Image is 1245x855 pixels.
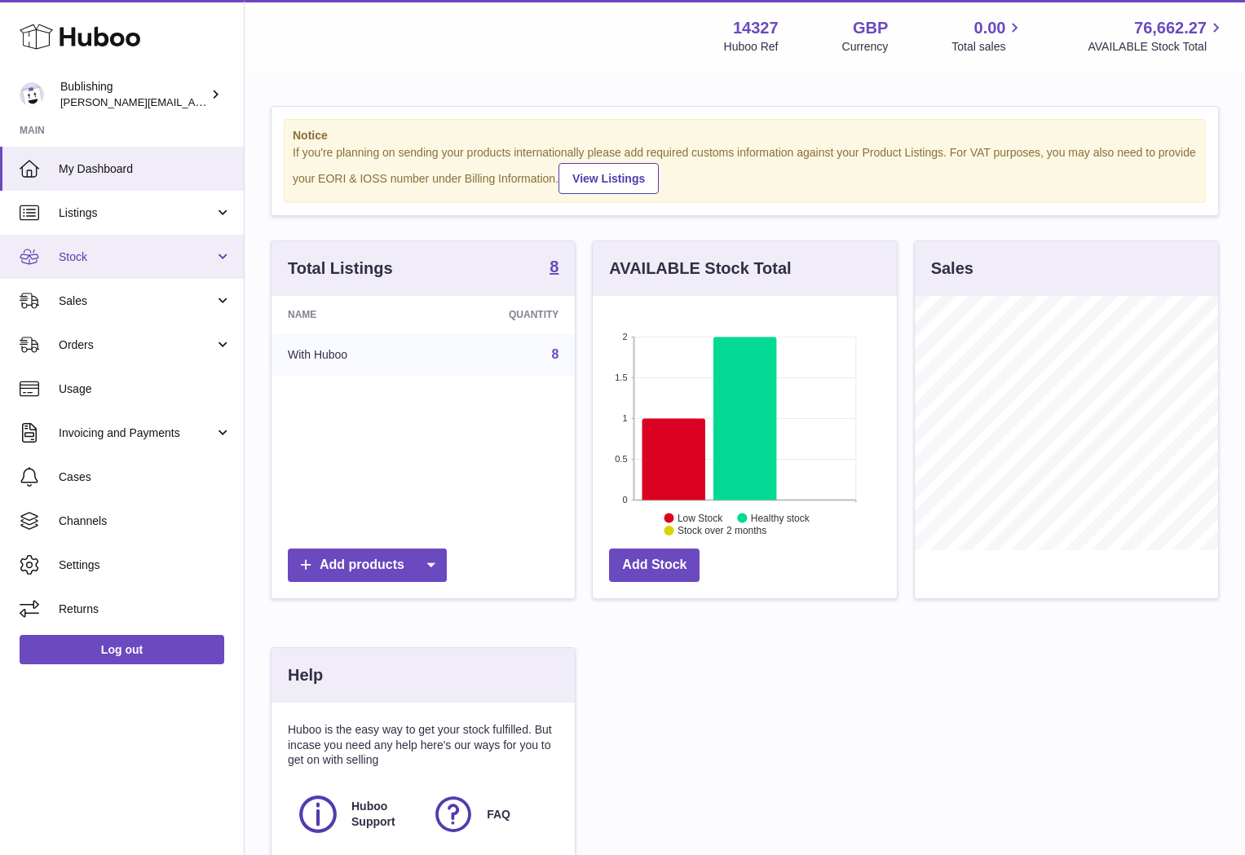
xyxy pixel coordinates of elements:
[20,82,44,107] img: hamza@bublishing.com
[616,372,628,382] text: 1.5
[59,513,232,529] span: Channels
[296,792,415,836] a: Huboo Support
[59,425,214,441] span: Invoicing and Payments
[272,296,431,333] th: Name
[1088,17,1225,55] a: 76,662.27 AVAILABLE Stock Total
[842,39,889,55] div: Currency
[724,39,779,55] div: Huboo Ref
[609,549,700,582] a: Add Stock
[59,293,214,309] span: Sales
[974,17,1006,39] span: 0.00
[1134,17,1207,39] span: 76,662.27
[20,635,224,664] a: Log out
[733,17,779,39] strong: 14327
[487,807,510,822] span: FAQ
[60,95,327,108] span: [PERSON_NAME][EMAIL_ADDRESS][DOMAIN_NAME]
[272,333,431,376] td: With Huboo
[678,525,766,536] text: Stock over 2 months
[678,512,723,523] text: Low Stock
[853,17,888,39] strong: GBP
[1088,39,1225,55] span: AVAILABLE Stock Total
[288,549,447,582] a: Add products
[288,664,323,686] h3: Help
[59,381,232,397] span: Usage
[623,495,628,505] text: 0
[59,602,232,617] span: Returns
[623,413,628,423] text: 1
[550,258,558,275] strong: 8
[951,39,1024,55] span: Total sales
[431,296,575,333] th: Quantity
[609,258,791,280] h3: AVAILABLE Stock Total
[623,332,628,342] text: 2
[288,258,393,280] h3: Total Listings
[951,17,1024,55] a: 0.00 Total sales
[59,249,214,265] span: Stock
[751,512,810,523] text: Healthy stock
[59,337,214,353] span: Orders
[59,205,214,221] span: Listings
[551,347,558,361] a: 8
[293,128,1197,143] strong: Notice
[931,258,973,280] h3: Sales
[616,454,628,464] text: 0.5
[558,163,659,194] a: View Listings
[60,79,207,110] div: Bublishing
[293,145,1197,194] div: If you're planning on sending your products internationally please add required customs informati...
[288,722,558,769] p: Huboo is the easy way to get your stock fulfilled. But incase you need any help here's our ways f...
[351,799,413,830] span: Huboo Support
[59,469,232,485] span: Cases
[431,792,550,836] a: FAQ
[59,161,232,177] span: My Dashboard
[550,258,558,278] a: 8
[59,558,232,573] span: Settings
